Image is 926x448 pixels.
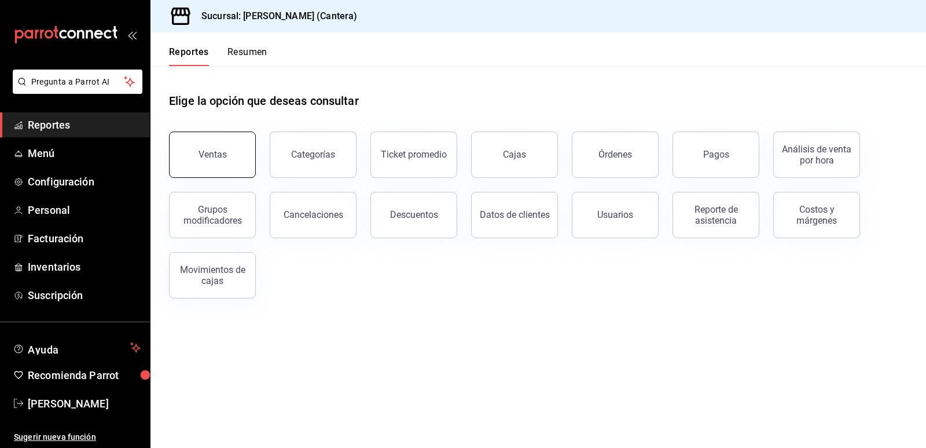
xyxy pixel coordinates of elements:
[169,46,209,66] button: Reportes
[480,209,550,220] div: Datos de clientes
[781,204,852,226] div: Costos y márgenes
[14,431,141,443] span: Sugerir nueva función
[673,192,759,238] button: Reporte de asistencia
[169,92,359,110] h1: Elige la opción que deseas consultar
[270,132,357,178] button: Categorías
[673,132,759,178] button: Pagos
[177,264,248,286] div: Movimientos de cajas
[291,149,335,160] div: Categorías
[703,149,729,160] div: Pagos
[28,341,126,355] span: Ayuda
[192,9,357,23] h3: Sucursal: [PERSON_NAME] (Cantera)
[370,132,457,178] button: Ticket promedio
[773,192,860,238] button: Costos y márgenes
[381,149,447,160] div: Ticket promedio
[127,30,137,39] button: open_drawer_menu
[680,204,752,226] div: Reporte de asistencia
[370,192,457,238] button: Descuentos
[284,209,343,220] div: Cancelaciones
[169,192,256,238] button: Grupos modificadores
[28,259,141,275] span: Inventarios
[177,204,248,226] div: Grupos modificadores
[572,132,659,178] button: Órdenes
[227,46,267,66] button: Resumen
[28,367,141,383] span: Recomienda Parrot
[572,192,659,238] button: Usuarios
[28,287,141,303] span: Suscripción
[13,70,142,94] button: Pregunta a Parrot AI
[390,209,438,220] div: Descuentos
[773,132,860,178] button: Análisis de venta por hora
[169,46,267,66] div: navigation tabs
[471,192,558,238] button: Datos de clientes
[598,149,632,160] div: Órdenes
[28,117,141,133] span: Reportes
[471,132,558,178] a: Cajas
[28,231,141,246] span: Facturación
[781,144,852,166] div: Análisis de venta por hora
[28,145,141,161] span: Menú
[28,396,141,411] span: [PERSON_NAME]
[28,202,141,218] span: Personal
[28,174,141,190] span: Configuración
[199,149,227,160] div: Ventas
[270,192,357,238] button: Cancelaciones
[31,76,124,88] span: Pregunta a Parrot AI
[169,252,256,298] button: Movimientos de cajas
[503,148,527,162] div: Cajas
[169,132,256,178] button: Ventas
[8,84,142,96] a: Pregunta a Parrot AI
[597,209,633,220] div: Usuarios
